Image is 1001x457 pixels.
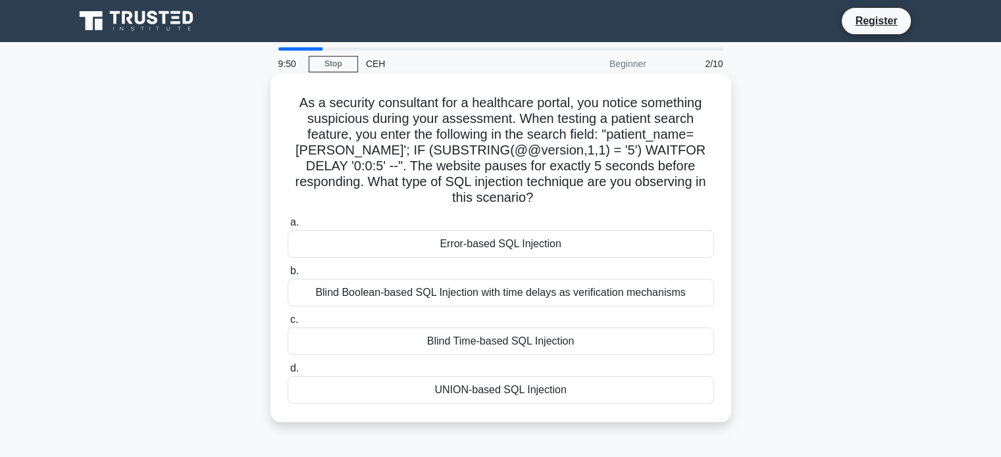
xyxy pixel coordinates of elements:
[270,51,309,77] div: 9:50
[654,51,731,77] div: 2/10
[358,51,539,77] div: CEH
[288,327,714,355] div: Blind Time-based SQL Injection
[290,314,298,325] span: c.
[539,51,654,77] div: Beginner
[847,12,905,29] a: Register
[288,279,714,306] div: Blind Boolean-based SQL Injection with time delays as verification mechanisms
[290,362,299,373] span: d.
[288,376,714,404] div: UNION-based SQL Injection
[288,230,714,258] div: Error-based SQL Injection
[290,216,299,228] span: a.
[286,95,715,206] h5: As a security consultant for a healthcare portal, you notice something suspicious during your ass...
[290,265,299,276] span: b.
[309,56,358,72] a: Stop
